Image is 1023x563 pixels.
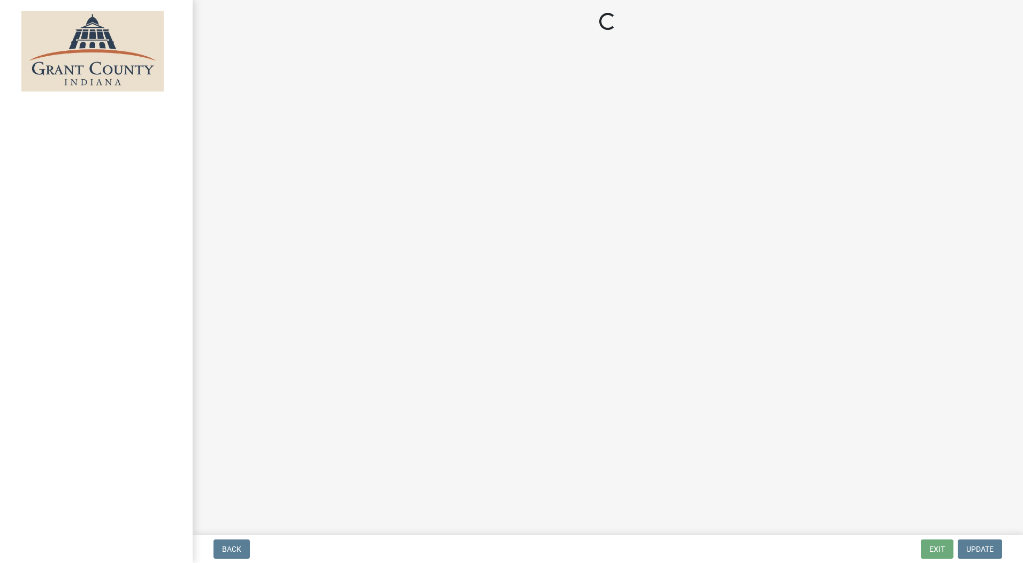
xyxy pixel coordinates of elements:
button: Exit [921,539,953,559]
button: Back [213,539,250,559]
button: Update [958,539,1002,559]
span: Back [222,545,241,553]
span: Update [966,545,994,553]
img: Grant County, Indiana [21,11,164,92]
